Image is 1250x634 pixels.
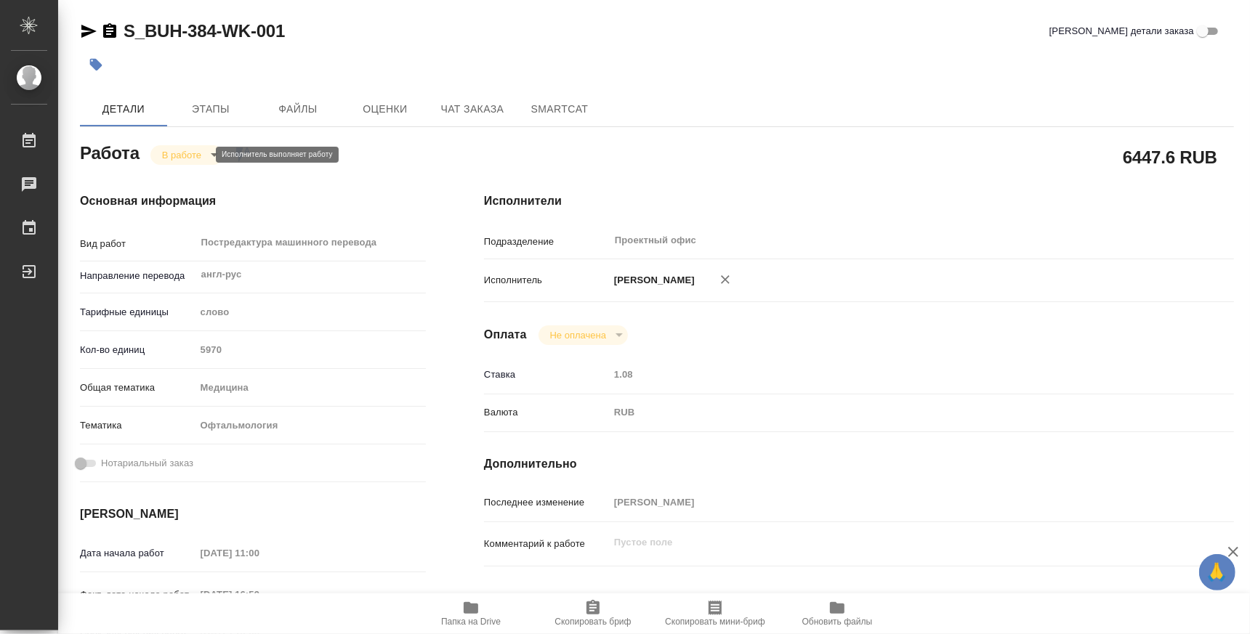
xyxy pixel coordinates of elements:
div: слово [195,300,426,325]
p: Общая тематика [80,381,195,395]
span: [PERSON_NAME] детали заказа [1049,24,1194,38]
input: Пустое поле [195,339,426,360]
p: Факт. дата начала работ [80,588,195,602]
button: В работе [158,149,206,161]
button: Не оплачена [546,329,610,341]
div: Медицина [195,375,426,400]
p: Дата начала работ [80,546,195,561]
span: Обновить файлы [802,617,873,627]
h2: Работа [80,139,140,165]
span: Папка на Drive [441,617,501,627]
button: Скопировать ссылку [101,23,118,40]
p: Подразделение [484,235,609,249]
p: Тематика [80,418,195,433]
div: В работе [539,325,628,345]
span: Файлы [263,100,333,118]
p: Вид работ [80,237,195,251]
span: Этапы [176,100,246,118]
p: Исполнитель [484,273,609,288]
button: Обновить файлы [776,593,898,634]
h4: Основная информация [80,192,426,210]
button: Удалить исполнителя [709,264,741,296]
span: 🙏 [1205,557,1230,588]
button: Добавить тэг [80,49,112,81]
span: Скопировать мини-бриф [665,617,765,627]
p: Комментарий к работе [484,537,609,551]
div: Офтальмология [195,413,426,438]
p: Ставка [484,367,609,382]
div: В работе [150,145,223,165]
h2: 6447.6 RUB [1123,145,1217,169]
input: Пустое поле [195,542,323,564]
p: Валюта [484,405,609,420]
p: Тарифные единицы [80,305,195,320]
h4: Дополнительно [484,455,1234,473]
input: Пустое поле [195,584,323,605]
textarea: /Clients/Bausch Health /Orders/S_BUH-384/Translated/S_BUH-384-WK-001 [609,586,1172,611]
span: SmartCat [525,100,594,118]
button: Папка на Drive [410,593,532,634]
div: RUB [609,400,1172,425]
p: [PERSON_NAME] [609,273,695,288]
p: Направление перевода [80,269,195,283]
h4: Исполнители [484,192,1234,210]
span: Детали [89,100,158,118]
input: Пустое поле [609,492,1172,513]
a: S_BUH-384-WK-001 [124,21,285,41]
button: Скопировать мини-бриф [654,593,776,634]
h4: Оплата [484,326,527,344]
span: Скопировать бриф [555,617,631,627]
p: Путь на drive [484,593,609,607]
p: Кол-во единиц [80,343,195,357]
button: Скопировать бриф [532,593,654,634]
button: 🙏 [1199,554,1235,590]
button: Скопировать ссылку для ЯМессенджера [80,23,97,40]
span: Нотариальный заказ [101,456,193,471]
input: Пустое поле [609,364,1172,385]
h4: [PERSON_NAME] [80,505,426,523]
p: Последнее изменение [484,495,609,510]
span: Оценки [350,100,420,118]
span: Чат заказа [437,100,507,118]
